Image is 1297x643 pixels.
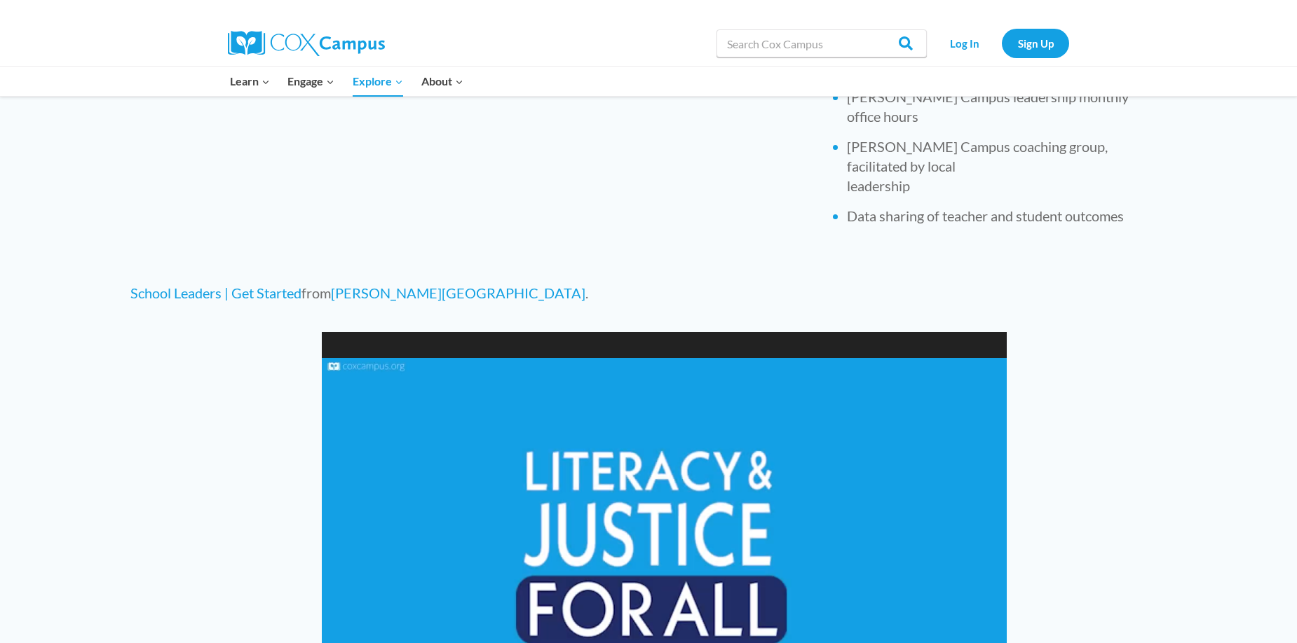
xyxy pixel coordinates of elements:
button: Child menu of Explore [344,67,412,96]
p: from . [130,282,805,304]
button: Child menu of Learn [221,67,279,96]
a: School Leaders | Get Started [130,284,301,301]
a: Sign Up [1002,29,1069,57]
button: Child menu of About [412,67,473,96]
li: [PERSON_NAME] Campus coaching group, facilitated by local leadership [847,137,1156,195]
a: Log In [934,29,995,57]
li: Data sharing of teacher and student outcomes [847,206,1156,226]
img: Cox Campus [228,31,385,56]
a: [PERSON_NAME][GEOGRAPHIC_DATA] [331,284,585,301]
li: [PERSON_NAME] Campus leadership monthly office hours [847,87,1156,126]
nav: Secondary Navigation [934,29,1069,57]
input: Search Cox Campus [717,29,927,57]
nav: Primary Navigation [221,67,472,96]
button: Child menu of Engage [279,67,344,96]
